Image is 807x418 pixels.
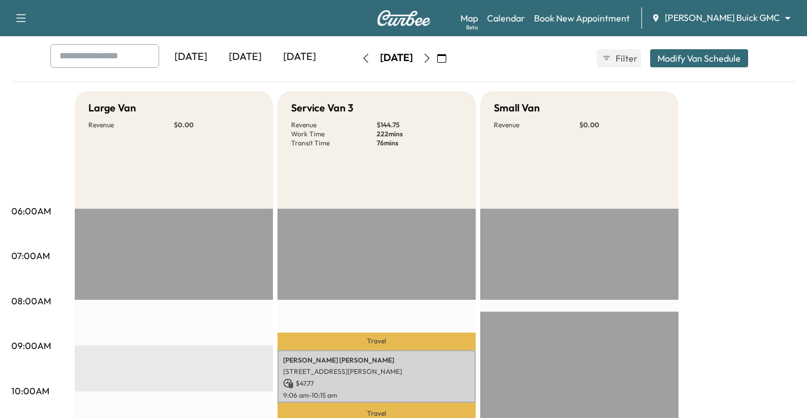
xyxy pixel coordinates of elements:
[174,120,259,130] p: $ 0.00
[534,11,630,25] a: Book New Appointment
[494,100,540,116] h5: Small Van
[291,139,377,148] p: Transit Time
[377,10,431,26] img: Curbee Logo
[11,249,50,262] p: 07:00AM
[616,51,636,65] span: Filter
[377,130,462,139] p: 222 mins
[283,356,470,365] p: [PERSON_NAME] [PERSON_NAME]
[283,391,470,400] p: 9:06 am - 10:15 am
[277,333,476,350] p: Travel
[291,120,377,130] p: Revenue
[11,339,51,352] p: 09:00AM
[494,120,579,130] p: Revenue
[377,139,462,148] p: 76 mins
[487,11,525,25] a: Calendar
[466,23,478,32] div: Beta
[377,120,462,130] p: $ 144.75
[11,204,51,218] p: 06:00AM
[218,44,272,70] div: [DATE]
[283,378,470,389] p: $ 47.77
[272,44,327,70] div: [DATE]
[291,130,377,139] p: Work Time
[650,49,748,67] button: Modify Van Schedule
[88,100,136,116] h5: Large Van
[460,11,478,25] a: MapBeta
[597,49,641,67] button: Filter
[164,44,218,70] div: [DATE]
[291,100,353,116] h5: Service Van 3
[380,51,413,65] div: [DATE]
[11,294,51,308] p: 08:00AM
[579,120,665,130] p: $ 0.00
[11,384,49,398] p: 10:00AM
[88,120,174,130] p: Revenue
[283,367,470,376] p: [STREET_ADDRESS][PERSON_NAME]
[665,11,780,24] span: [PERSON_NAME] Buick GMC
